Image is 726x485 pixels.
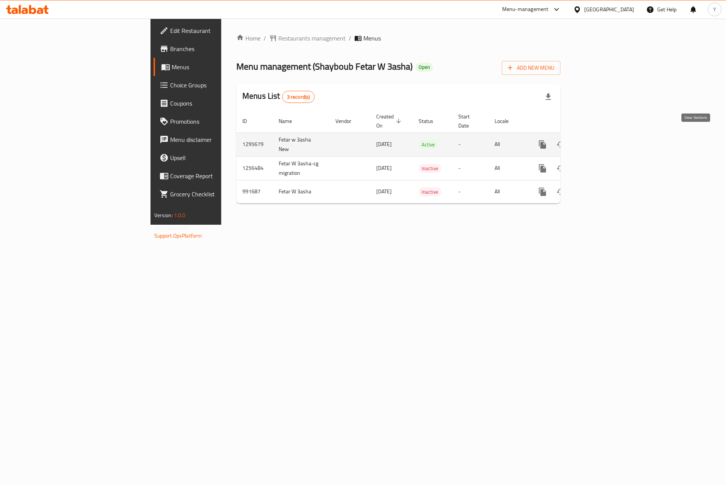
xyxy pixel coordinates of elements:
[495,117,518,126] span: Locale
[419,187,441,196] div: Inactive
[236,58,413,75] span: Menu management ( Shayboub Fetar W 3asha )
[170,81,266,90] span: Choice Groups
[269,34,346,43] a: Restaurants management
[154,22,272,40] a: Edit Restaurant
[154,149,272,167] a: Upsell
[282,93,315,101] span: 3 record(s)
[419,117,443,126] span: Status
[502,5,549,14] div: Menu-management
[489,156,527,180] td: All
[416,64,433,70] span: Open
[539,88,557,106] div: Export file
[242,117,257,126] span: ID
[154,231,202,241] a: Support.OpsPlatform
[502,61,560,75] button: Add New Menu
[154,94,272,112] a: Coupons
[154,167,272,185] a: Coverage Report
[273,132,329,156] td: Fetar w 3asha New
[376,187,392,196] span: [DATE]
[273,156,329,180] td: Fetar W 3asha-cg migration
[458,112,479,130] span: Start Date
[170,190,266,199] span: Grocery Checklist
[273,180,329,203] td: Fetar W 3asha
[452,180,489,203] td: -
[170,26,266,35] span: Edit Restaurant
[534,183,552,201] button: more
[376,139,392,149] span: [DATE]
[170,99,266,108] span: Coupons
[170,117,266,126] span: Promotions
[416,63,433,72] div: Open
[170,153,266,162] span: Upsell
[376,112,403,130] span: Created On
[376,163,392,173] span: [DATE]
[170,135,266,144] span: Menu disclaimer
[154,185,272,203] a: Grocery Checklist
[170,44,266,53] span: Branches
[154,112,272,131] a: Promotions
[154,76,272,94] a: Choice Groups
[452,132,489,156] td: -
[154,40,272,58] a: Branches
[335,117,361,126] span: Vendor
[363,34,381,43] span: Menus
[489,132,527,156] td: All
[279,117,302,126] span: Name
[419,140,438,149] span: Active
[584,5,634,14] div: [GEOGRAPHIC_DATA]
[419,188,441,196] span: Inactive
[419,164,441,173] span: Inactive
[552,183,570,201] button: Change Status
[154,210,173,220] span: Version:
[170,171,266,180] span: Coverage Report
[154,131,272,149] a: Menu disclaimer
[713,5,716,14] span: Y
[154,223,189,233] span: Get support on:
[154,58,272,76] a: Menus
[236,34,560,43] nav: breadcrumb
[534,159,552,177] button: more
[508,63,554,73] span: Add New Menu
[489,180,527,203] td: All
[534,135,552,154] button: more
[236,110,612,204] table: enhanced table
[174,210,186,220] span: 1.0.0
[349,34,351,43] li: /
[552,159,570,177] button: Change Status
[552,135,570,154] button: Change Status
[527,110,612,133] th: Actions
[278,34,346,43] span: Restaurants management
[172,62,266,72] span: Menus
[452,156,489,180] td: -
[242,90,315,103] h2: Menus List
[282,91,315,103] div: Total records count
